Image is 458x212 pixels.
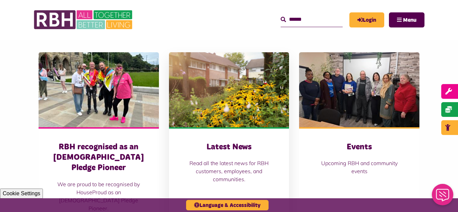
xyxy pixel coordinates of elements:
[52,142,146,173] h3: RBH recognised as an [DEMOGRAPHIC_DATA] Pledge Pioneer
[281,12,343,27] input: Search
[403,17,416,23] span: Menu
[186,200,269,210] button: Language & Accessibility
[169,52,289,127] img: SAZ MEDIA RBH HOUSING4
[312,159,406,175] p: Upcoming RBH and community events
[312,142,406,152] h3: Events
[182,159,276,183] p: Read all the latest news for RBH customers, employees, and communities.
[349,12,384,27] a: MyRBH
[428,182,458,212] iframe: Netcall Web Assistant for live chat
[34,7,134,33] img: RBH
[299,52,419,127] img: Group photo of customers and colleagues at Spotland Community Centre
[39,52,159,127] img: RBH customers and colleagues at the Rochdale Pride event outside the town hall
[389,12,424,27] button: Navigation
[182,142,276,152] h3: Latest News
